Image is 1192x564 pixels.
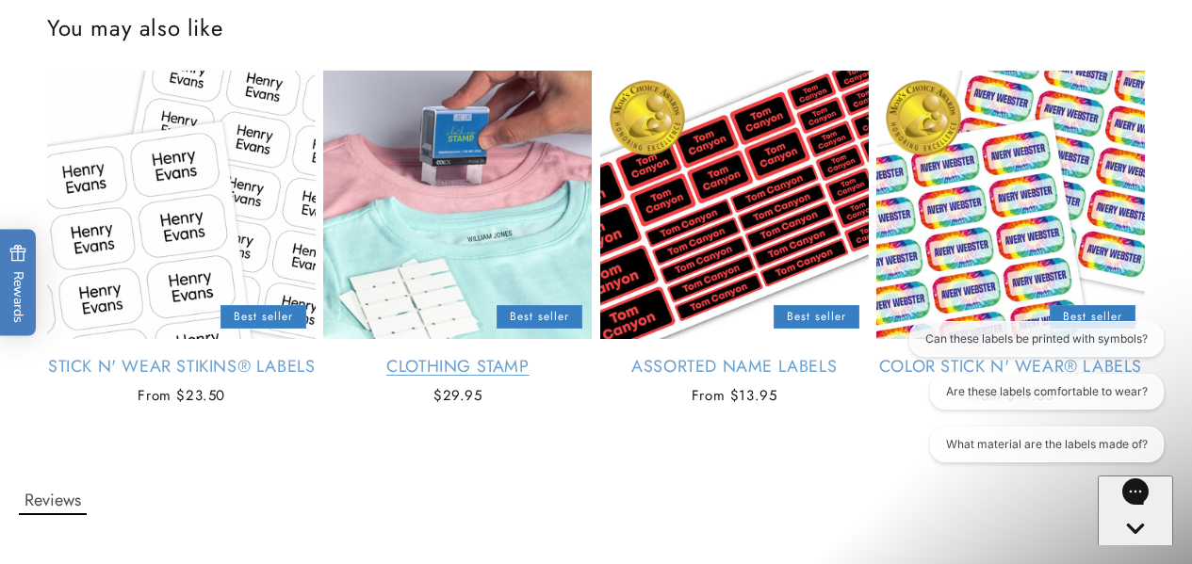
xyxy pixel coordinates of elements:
[600,356,869,378] a: Assorted Name Labels
[47,13,1145,42] h2: You may also like
[47,356,316,378] a: Stick N' Wear Stikins® Labels
[876,356,1145,378] a: Color Stick N' Wear® Labels
[1098,475,1173,545] iframe: Gorgias live chat messenger
[323,356,592,378] a: Clothing Stamp
[883,321,1173,479] iframe: Gorgias live chat conversation starters
[9,244,27,322] span: Rewards
[19,487,87,515] button: Reviews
